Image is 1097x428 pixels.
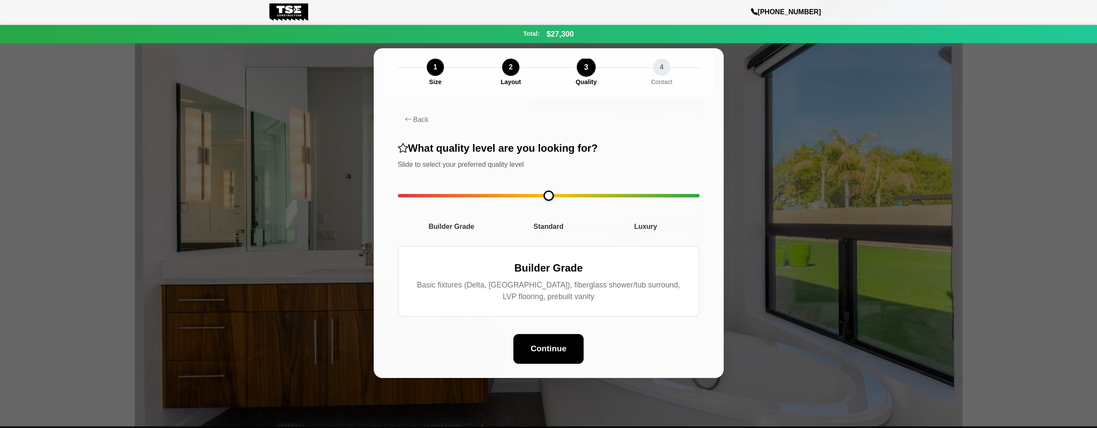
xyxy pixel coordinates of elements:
span: Builder Grade [403,222,500,232]
span: Standard [500,222,597,232]
div: Builder Grade [413,260,685,276]
h3: What quality level are you looking for? [398,142,700,155]
div: Contact [651,78,672,87]
div: Quality [576,78,597,87]
div: 4 [653,59,670,76]
img: Tse Construction [269,3,309,21]
div: Basic fixtures (Delta, [GEOGRAPHIC_DATA]), fiberglass shower/tub surround, LVP flooring, prebuilt... [413,279,685,302]
div: 2 [502,59,519,76]
div: 1 [427,59,444,76]
div: Size [429,78,442,87]
span: Total: [523,29,540,39]
button: Back [398,111,700,128]
button: Continue [513,334,584,364]
div: Layout [500,78,521,87]
span: $27,300 [547,28,574,40]
a: [PHONE_NUMBER] [744,3,828,21]
div: 3 [577,58,596,77]
p: Slide to select your preferred quality level [398,159,700,170]
span: Luxury [597,222,694,232]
